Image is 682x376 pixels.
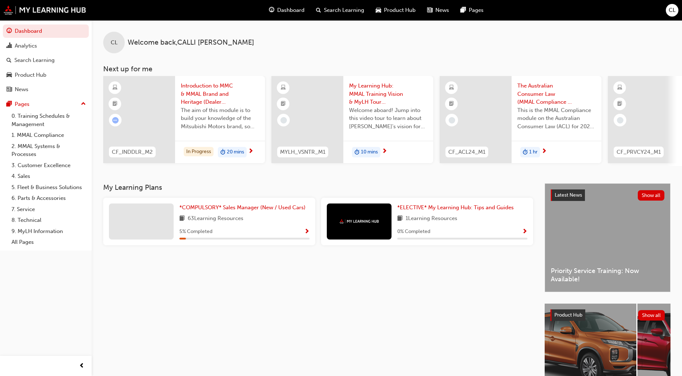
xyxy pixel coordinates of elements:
[280,148,325,156] span: MYLH_VSNTR_M1
[551,267,664,283] span: Priority Service Training: Now Available!
[112,148,153,156] span: CF_INDDLR_M2
[92,65,682,73] h3: Next up for me
[113,83,118,93] span: learningResourceType_ELEARNING-icon
[15,71,46,79] div: Product Hub
[9,130,89,141] a: 1. MMAL Compliance
[617,99,622,109] span: booktick-icon
[449,83,454,93] span: learningResourceType_ELEARNING-icon
[269,6,274,15] span: guage-icon
[181,82,259,106] span: Introduction to MMC & MMAL Brand and Heritage (Dealer Induction)
[9,182,89,193] a: 5. Fleet & Business Solutions
[440,76,601,163] a: CF_ACL24_M1The Australian Consumer Law (MMAL Compliance - 2024)This is the MMAL Compliance module...
[370,3,421,18] a: car-iconProduct Hub
[9,204,89,215] a: 7. Service
[6,57,12,64] span: search-icon
[517,106,596,131] span: This is the MMAL Compliance module on the Australian Consumer Law (ACL) for 2024. Complete this m...
[9,237,89,248] a: All Pages
[376,6,381,15] span: car-icon
[9,160,89,171] a: 3. Customer Excellence
[361,148,378,156] span: 10 mins
[304,229,310,235] span: Show Progress
[555,192,582,198] span: Latest News
[397,214,403,223] span: book-icon
[15,85,28,94] div: News
[263,3,310,18] a: guage-iconDashboard
[3,68,89,82] a: Product Hub
[427,6,432,15] span: news-icon
[79,362,84,371] span: prev-icon
[469,6,484,14] span: Pages
[349,82,427,106] span: My Learning Hub: MMAL Training Vision & MyLH Tour (Elective)
[15,100,29,108] div: Pages
[522,227,527,236] button: Show Progress
[3,23,89,98] button: DashboardAnalyticsSearch LearningProduct HubNews
[81,99,86,109] span: up-icon
[6,43,12,49] span: chart-icon
[617,83,622,93] span: learningResourceType_ELEARNING-icon
[9,226,89,237] a: 9. MyLH Information
[227,148,244,156] span: 20 mins
[103,76,265,163] a: CF_INDDLR_M2Introduction to MMC & MMAL Brand and Heritage (Dealer Induction)The aim of this modul...
[435,6,449,14] span: News
[280,117,287,124] span: learningRecordVerb_NONE-icon
[617,117,623,124] span: learningRecordVerb_NONE-icon
[111,39,118,47] span: CL
[3,39,89,53] a: Analytics
[339,219,379,224] img: mmal
[281,99,286,109] span: booktick-icon
[3,83,89,96] a: News
[522,229,527,235] span: Show Progress
[179,203,308,212] a: *COMPULSORY* Sales Manager (New / Used Cars)
[112,117,119,124] span: learningRecordVerb_ATTEMPT-icon
[541,148,547,155] span: next-icon
[449,99,454,109] span: booktick-icon
[248,148,253,155] span: next-icon
[9,193,89,204] a: 6. Parts & Accessories
[617,148,661,156] span: CF_PRVCY24_M1
[6,101,12,108] span: pages-icon
[9,171,89,182] a: 4. Sales
[324,6,364,14] span: Search Learning
[281,83,286,93] span: learningResourceType_ELEARNING-icon
[4,5,86,15] img: mmal
[354,148,360,157] span: duration-icon
[220,148,225,157] span: duration-icon
[304,227,310,236] button: Show Progress
[461,6,466,15] span: pages-icon
[6,72,12,79] span: car-icon
[6,86,12,93] span: news-icon
[638,190,665,201] button: Show all
[550,309,665,321] a: Product HubShow all
[9,111,89,130] a: 0. Training Schedules & Management
[517,82,596,106] span: The Australian Consumer Law (MMAL Compliance - 2024)
[669,6,676,14] span: CL
[179,214,185,223] span: book-icon
[277,6,305,14] span: Dashboard
[9,215,89,226] a: 8. Technical
[448,148,485,156] span: CF_ACL24_M1
[455,3,489,18] a: pages-iconPages
[3,98,89,111] button: Pages
[421,3,455,18] a: news-iconNews
[406,214,457,223] span: 1 Learning Resources
[397,203,517,212] a: *ELECTIVE* My Learning Hub: Tips and Guides
[103,183,533,192] h3: My Learning Plans
[15,42,37,50] div: Analytics
[551,189,664,201] a: Latest NewsShow all
[188,214,243,223] span: 63 Learning Resources
[382,148,387,155] span: next-icon
[6,28,12,35] span: guage-icon
[397,204,514,211] span: *ELECTIVE* My Learning Hub: Tips and Guides
[3,54,89,67] a: Search Learning
[666,4,678,17] button: CL
[14,56,55,64] div: Search Learning
[184,147,214,157] div: In Progress
[545,183,670,292] a: Latest NewsShow allPriority Service Training: Now Available!
[179,228,212,236] span: 5 % Completed
[181,106,259,131] span: The aim of this module is to build your knowledge of the Mitsubishi Motors brand, so you can demo...
[179,204,306,211] span: *COMPULSORY* Sales Manager (New / Used Cars)
[316,6,321,15] span: search-icon
[384,6,416,14] span: Product Hub
[554,312,582,318] span: Product Hub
